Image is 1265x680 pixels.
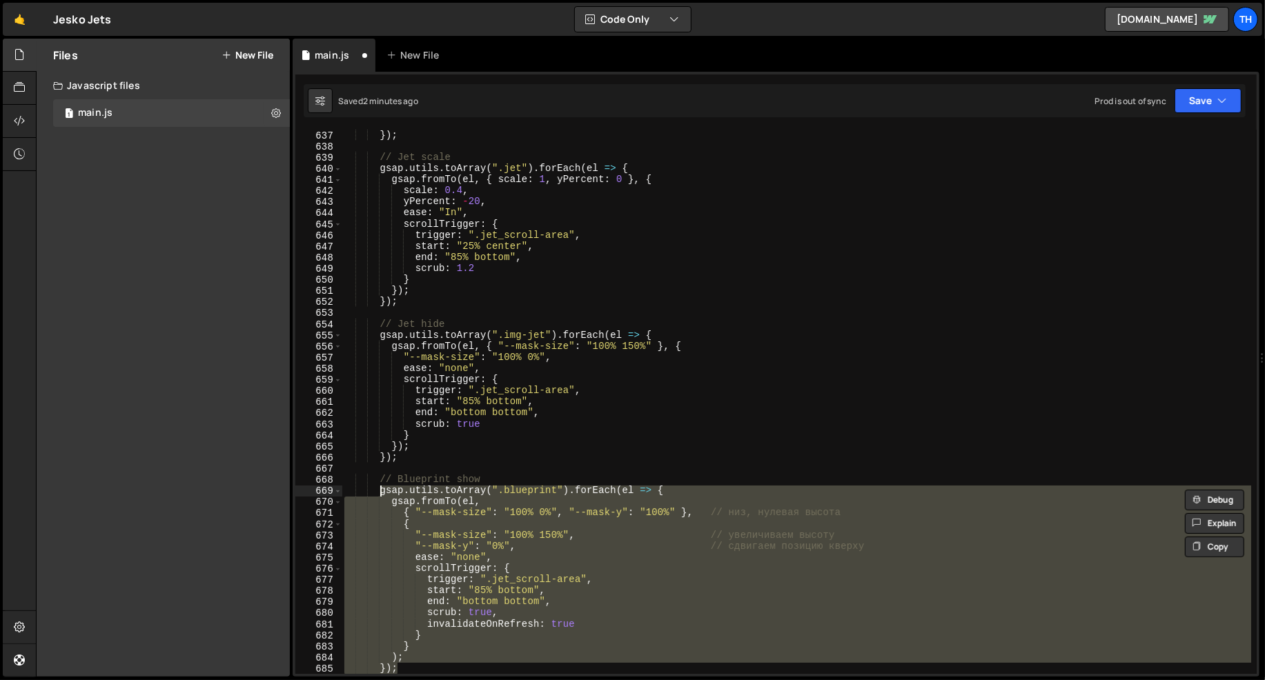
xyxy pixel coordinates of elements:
[295,330,342,341] div: 655
[295,319,342,330] div: 654
[1175,88,1242,113] button: Save
[295,363,342,374] div: 658
[295,463,342,474] div: 667
[295,219,342,230] div: 645
[1105,7,1229,32] a: [DOMAIN_NAME]
[295,652,342,663] div: 684
[1185,490,1244,510] button: Debug
[295,486,342,497] div: 669
[295,374,342,386] div: 659
[386,48,444,62] div: New File
[53,11,112,28] div: Jesko Jets
[295,341,342,352] div: 656
[295,408,342,419] div: 662
[37,72,290,99] div: Javascript files
[1233,7,1258,32] a: Th
[295,197,342,208] div: 643
[295,386,342,397] div: 660
[78,107,112,119] div: main.js
[295,397,342,408] div: 661
[295,430,342,441] div: 664
[295,208,342,219] div: 644
[295,597,342,608] div: 679
[295,563,342,574] div: 676
[295,352,342,363] div: 657
[1095,95,1166,107] div: Prod is out of sync
[295,641,342,652] div: 683
[315,48,349,62] div: main.js
[295,619,342,630] div: 681
[295,130,342,141] div: 637
[295,286,342,297] div: 651
[295,519,342,530] div: 672
[53,99,290,127] div: 16759/45776.js
[295,586,342,597] div: 678
[3,3,37,36] a: 🤙
[295,630,342,641] div: 682
[1185,513,1244,534] button: Explain
[53,48,78,63] h2: Files
[1185,537,1244,557] button: Copy
[295,419,342,430] div: 663
[295,263,342,274] div: 649
[295,441,342,452] div: 665
[295,452,342,463] div: 666
[65,109,73,120] span: 1
[295,230,342,241] div: 646
[295,308,342,319] div: 653
[295,152,342,163] div: 639
[295,497,342,508] div: 670
[295,663,342,674] div: 685
[295,274,342,286] div: 650
[295,297,342,308] div: 652
[295,530,342,541] div: 673
[295,141,342,152] div: 638
[295,541,342,552] div: 674
[295,163,342,174] div: 640
[295,252,342,263] div: 648
[575,7,691,32] button: Code Only
[295,174,342,186] div: 641
[363,95,418,107] div: 2 minutes ago
[295,608,342,619] div: 680
[295,474,342,486] div: 668
[295,552,342,563] div: 675
[222,50,273,61] button: New File
[295,508,342,519] div: 671
[295,574,342,586] div: 677
[338,95,418,107] div: Saved
[295,241,342,252] div: 647
[295,186,342,197] div: 642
